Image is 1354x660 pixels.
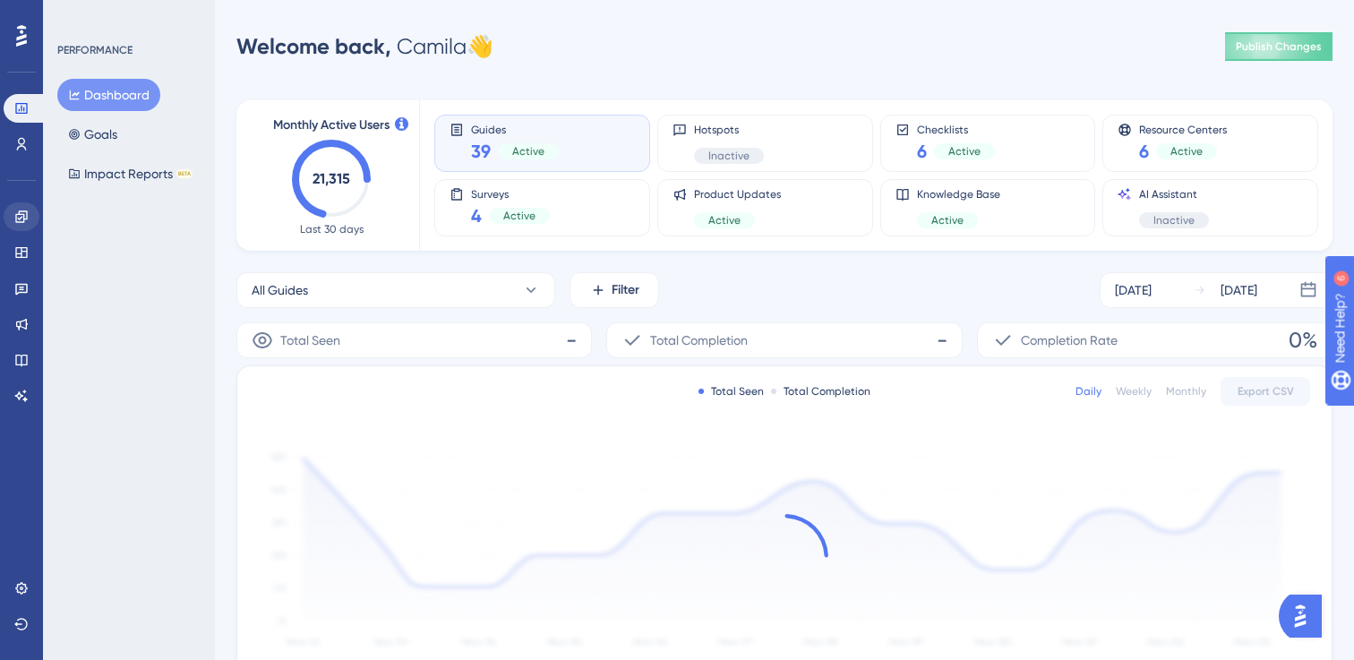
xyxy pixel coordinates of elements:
[917,139,927,164] span: 6
[708,149,750,163] span: Inactive
[1221,279,1257,301] div: [DATE]
[708,213,741,227] span: Active
[937,326,947,355] span: -
[57,43,133,57] div: PERFORMANCE
[1289,326,1317,355] span: 0%
[1139,187,1209,201] span: AI Assistant
[236,272,555,308] button: All Guides
[300,222,364,236] span: Last 30 days
[698,384,764,399] div: Total Seen
[471,187,550,200] span: Surveys
[694,123,764,137] span: Hotspots
[694,187,781,201] span: Product Updates
[471,203,482,228] span: 4
[570,272,659,308] button: Filter
[771,384,870,399] div: Total Completion
[1139,123,1227,135] span: Resource Centers
[1236,39,1322,54] span: Publish Changes
[1139,139,1149,164] span: 6
[313,170,350,187] text: 21,315
[280,330,340,351] span: Total Seen
[273,115,390,136] span: Monthly Active Users
[1021,330,1118,351] span: Completion Rate
[1238,384,1294,399] span: Export CSV
[42,4,112,26] span: Need Help?
[512,144,544,159] span: Active
[612,279,639,301] span: Filter
[1166,384,1206,399] div: Monthly
[917,123,995,135] span: Checklists
[124,9,130,23] div: 6
[1116,384,1152,399] div: Weekly
[1225,32,1333,61] button: Publish Changes
[1153,213,1195,227] span: Inactive
[252,279,308,301] span: All Guides
[57,158,203,190] button: Impact ReportsBETA
[236,32,493,61] div: Camila 👋
[650,330,748,351] span: Total Completion
[471,123,559,135] span: Guides
[176,169,193,178] div: BETA
[1075,384,1101,399] div: Daily
[1170,144,1203,159] span: Active
[948,144,981,159] span: Active
[917,187,1000,201] span: Knowledge Base
[503,209,536,223] span: Active
[57,118,128,150] button: Goals
[1115,279,1152,301] div: [DATE]
[236,33,391,59] span: Welcome back,
[931,213,964,227] span: Active
[471,139,491,164] span: 39
[1279,589,1333,643] iframe: UserGuiding AI Assistant Launcher
[566,326,577,355] span: -
[1221,377,1310,406] button: Export CSV
[57,79,160,111] button: Dashboard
